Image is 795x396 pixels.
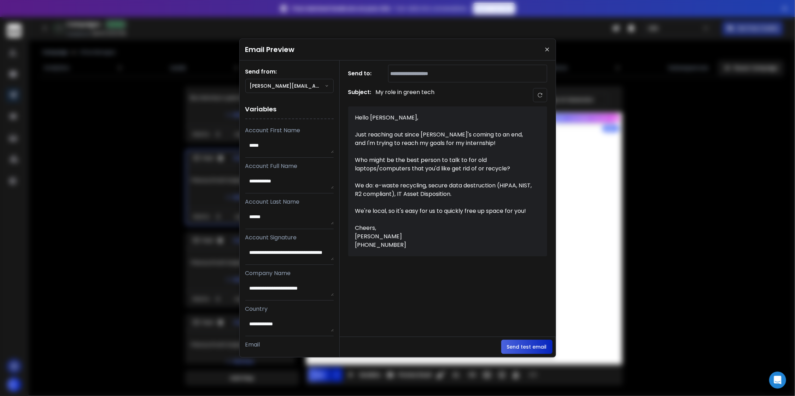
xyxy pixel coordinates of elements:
div: [PERSON_NAME] [355,232,532,241]
p: My role in green tech [376,88,435,102]
p: Account First Name [245,126,334,135]
p: Country [245,305,334,313]
p: Account Full Name [245,162,334,170]
p: Company Name [245,269,334,278]
h1: Email Preview [245,45,295,54]
div: [PHONE_NUMBER] [355,241,532,249]
button: Send test email [501,340,553,354]
h1: Variables [245,100,334,119]
p: [PERSON_NAME][EMAIL_ADDRESS][DOMAIN_NAME] [250,82,325,89]
div: We're local, so it's easy for us to quickly free up space for you! [355,207,532,215]
h1: Send from: [245,68,334,76]
p: Account Signature [245,233,334,242]
h1: Send to: [348,69,376,78]
div: Who might be the best person to talk to for old laptops/computers that you'd like get rid of or r... [355,156,532,173]
h1: Subject: [348,88,372,102]
p: Email [245,340,334,349]
p: Account Last Name [245,198,334,206]
div: We do: e-waste recycling, secure data destruction (HIPAA, NIST, R2 compliant), IT Asset Disposition. [355,181,532,198]
div: Cheers, [355,224,532,232]
div: Open Intercom Messenger [769,372,786,389]
div: Hello [PERSON_NAME], [355,113,532,122]
div: Just reaching out since [PERSON_NAME]'s coming to an end, and I'm trying to reach my goals for my... [355,130,532,147]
